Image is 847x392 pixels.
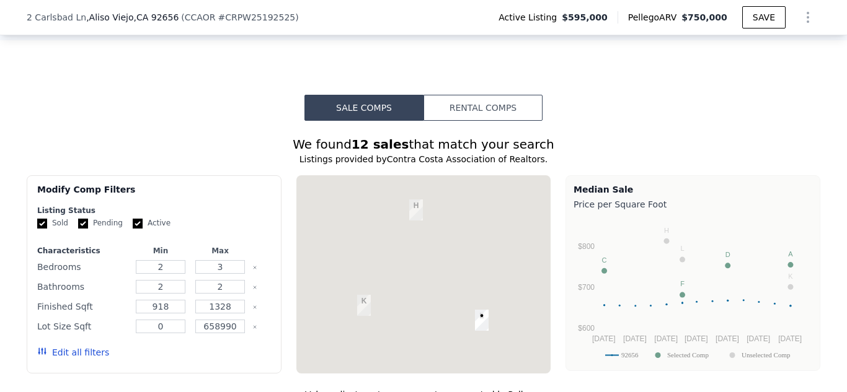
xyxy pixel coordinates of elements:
input: Pending [78,219,88,229]
div: Min [133,246,188,256]
text: $800 [578,242,595,251]
button: Show Options [796,5,820,30]
label: Sold [37,218,68,229]
text: [DATE] [778,334,802,343]
text: C [602,256,607,264]
div: Median Sale [574,183,812,196]
text: 92656 [621,351,639,359]
span: Pellego ARV [628,11,682,24]
text: L [680,245,684,252]
text: [DATE] [685,334,708,343]
span: , Aliso Viejo [86,11,179,24]
text: $700 [578,283,595,292]
div: 2 Carlsbad Ln [470,305,494,336]
button: Edit all filters [37,346,109,359]
div: Bathrooms [37,278,128,295]
text: H [664,227,669,234]
span: $595,000 [562,11,608,24]
div: We found that match your search [27,136,820,153]
div: Lot Size Sqft [37,318,128,335]
div: Listing Status [37,206,271,216]
button: Clear [252,265,257,270]
div: Price per Square Foot [574,196,812,213]
text: Selected Comp [667,351,709,359]
text: A [788,250,793,258]
strong: 12 sales [352,137,409,152]
button: Clear [252,305,257,310]
text: D [725,251,730,258]
div: Bedrooms [37,258,128,276]
text: [DATE] [747,334,770,343]
div: 47 Red Bud [352,290,376,321]
span: CCAOR [185,12,216,22]
label: Pending [78,218,123,229]
text: $600 [578,324,595,333]
button: Sale Comps [304,95,423,121]
label: Active [133,218,171,229]
text: K [788,272,793,280]
text: F [680,280,685,287]
span: $750,000 [681,12,727,22]
div: Modify Comp Filters [37,183,271,206]
input: Active [133,219,143,229]
input: Sold [37,219,47,229]
span: 2 Carlsbad Ln [27,11,86,24]
text: [DATE] [716,334,739,343]
button: Clear [252,324,257,329]
button: SAVE [742,6,786,28]
svg: A chart. [574,213,812,368]
span: Active Listing [499,11,562,24]
text: [DATE] [654,334,678,343]
div: Characteristics [37,246,128,256]
text: [DATE] [623,334,647,343]
text: Unselected Comp [742,351,791,359]
div: ( ) [181,11,298,24]
div: Finished Sqft [37,298,128,315]
button: Clear [252,285,257,290]
span: # CRPW25192525 [218,12,295,22]
div: Listings provided by Contra Costa Association of Realtors . [27,153,820,165]
div: 91 Woodcrest Ln [404,194,428,225]
text: [DATE] [592,334,616,343]
span: , CA 92656 [134,12,179,22]
div: Max [193,246,247,256]
button: Rental Comps [423,95,543,121]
